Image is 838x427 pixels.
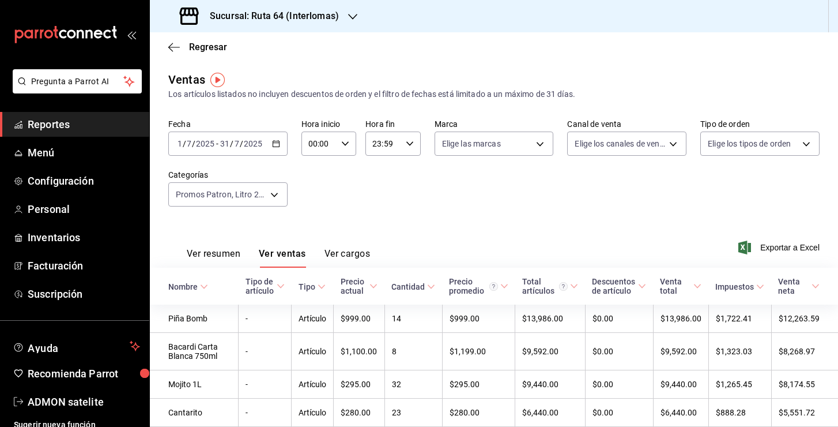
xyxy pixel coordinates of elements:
span: / [230,139,233,148]
label: Hora fin [365,120,420,128]
span: Elige las marcas [442,138,501,149]
td: 23 [384,399,442,427]
td: $1,100.00 [334,333,385,370]
td: $1,265.45 [708,370,771,399]
td: $888.28 [708,399,771,427]
span: Venta neta [778,277,820,295]
input: -- [177,139,183,148]
div: navigation tabs [187,248,370,268]
td: Artículo [292,305,334,333]
button: Exportar a Excel [741,241,820,254]
td: $0.00 [585,370,653,399]
div: Cantidad [391,282,425,291]
td: $999.00 [334,305,385,333]
td: Piña Bomb [150,305,239,333]
button: Pregunta a Parrot AI [13,69,142,93]
td: $280.00 [442,399,515,427]
td: Cantarito [150,399,239,427]
td: $9,592.00 [653,333,708,370]
h3: Sucursal: Ruta 64 (Interlomas) [201,9,339,23]
span: Reportes [28,117,140,132]
div: Descuentos de artículo [592,277,636,295]
td: Artículo [292,333,334,370]
td: $1,199.00 [442,333,515,370]
div: Venta neta [778,277,809,295]
span: Promos Patron, Litro 2x1, Botellas MMJ, Litros promo, La segunda en 64, [DATE] Universitario, [PE... [176,189,266,200]
input: -- [234,139,240,148]
td: $6,440.00 [653,399,708,427]
td: - [239,305,292,333]
span: Nombre [168,282,208,291]
span: Configuración [28,173,140,189]
td: $295.00 [442,370,515,399]
td: $12,263.59 [771,305,838,333]
span: Tipo [299,282,326,291]
input: ---- [243,139,263,148]
button: Regresar [168,42,227,53]
td: $8,174.55 [771,370,838,399]
span: Precio promedio [449,277,508,295]
label: Tipo de orden [700,120,820,128]
td: $0.00 [585,333,653,370]
span: Precio actual [341,277,378,295]
span: Total artículos [522,277,578,295]
td: $1,722.41 [708,305,771,333]
svg: Precio promedio = Total artículos / cantidad [489,282,498,291]
td: Artículo [292,370,334,399]
td: $9,440.00 [515,370,585,399]
td: - [239,333,292,370]
td: $0.00 [585,305,653,333]
td: $13,986.00 [515,305,585,333]
input: ---- [195,139,215,148]
div: Total artículos [522,277,568,295]
td: $0.00 [585,399,653,427]
img: Tooltip marker [210,73,225,87]
span: Elige los tipos de orden [708,138,791,149]
td: $5,551.72 [771,399,838,427]
td: 8 [384,333,442,370]
td: $999.00 [442,305,515,333]
a: Pregunta a Parrot AI [8,84,142,96]
td: Mojito 1L [150,370,239,399]
span: Menú [28,145,140,160]
td: - [239,399,292,427]
span: Pregunta a Parrot AI [31,76,124,88]
td: $295.00 [334,370,385,399]
input: -- [220,139,230,148]
td: $9,440.00 [653,370,708,399]
span: Cantidad [391,282,435,291]
td: $9,592.00 [515,333,585,370]
label: Categorías [168,171,288,179]
span: / [183,139,186,148]
span: Ayuda [28,339,125,353]
td: $280.00 [334,399,385,427]
label: Fecha [168,120,288,128]
div: Venta total [660,277,691,295]
span: / [240,139,243,148]
td: $6,440.00 [515,399,585,427]
td: - [239,370,292,399]
div: Ventas [168,71,205,88]
div: Los artículos listados no incluyen descuentos de orden y el filtro de fechas está limitado a un m... [168,88,820,100]
span: Impuestos [715,282,764,291]
span: - [216,139,218,148]
td: Artículo [292,399,334,427]
span: Descuentos de artículo [592,277,646,295]
div: Tipo de artículo [246,277,274,295]
div: Precio promedio [449,277,498,295]
td: 14 [384,305,442,333]
span: Regresar [189,42,227,53]
td: $13,986.00 [653,305,708,333]
button: Ver ventas [259,248,306,268]
input: -- [186,139,192,148]
span: Facturación [28,258,140,274]
div: Tipo [299,282,315,291]
td: $1,323.03 [708,333,771,370]
button: Ver resumen [187,248,240,268]
label: Canal de venta [567,120,686,128]
span: Tipo de artículo [246,277,285,295]
label: Hora inicio [301,120,356,128]
td: $8,268.97 [771,333,838,370]
button: Ver cargos [324,248,371,268]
